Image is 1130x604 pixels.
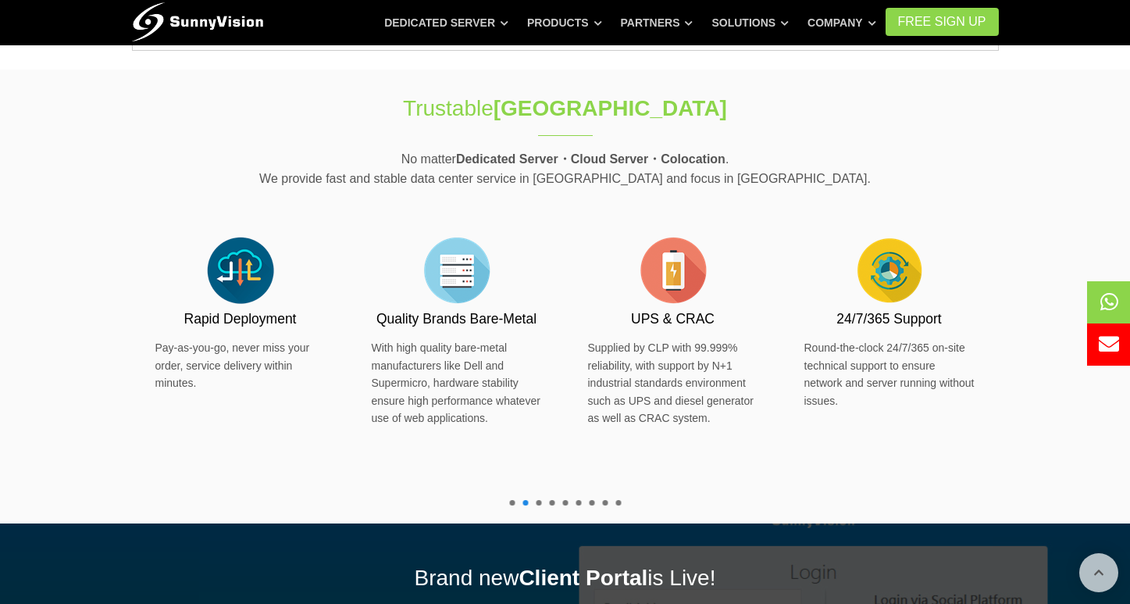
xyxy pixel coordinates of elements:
[804,309,975,329] h3: 24/7/365 Support
[456,152,725,166] strong: Dedicated Server・Cloud Server・Colocation
[384,9,508,37] a: Dedicated Server
[305,93,825,123] h1: Trustable
[886,8,999,36] a: FREE Sign Up
[588,309,758,329] h3: UPS & CRAC
[850,231,929,309] img: flat-cog-cycle.png
[527,9,602,37] a: Products
[804,339,975,409] p: Round-the-clock 24/7/365 on-site technical support to ensure network and server running without i...
[494,96,727,120] strong: [GEOGRAPHIC_DATA]
[372,309,542,329] h3: Quality Brands Bare-Metal
[155,309,326,329] h3: Rapid Deployment
[634,231,712,309] img: flat-battery.png
[807,9,876,37] a: Company
[132,563,999,593] h2: Brand new is Live!
[418,231,496,309] img: flat-server-alt.png
[201,231,280,309] img: flat-cloud-in-out.png
[588,339,758,427] p: Supplied by CLP with 99.999% reliability, with support by N+1 industrial standards environment su...
[519,566,647,590] strong: Client Portal
[372,339,542,427] p: With high quality bare-metal manufacturers like Dell and Supermicro, hardware stability ensure hi...
[711,9,789,37] a: Solutions
[155,339,326,391] p: Pay-as-you-go, never miss your order, service delivery within minutes.
[621,9,693,37] a: Partners
[132,149,999,189] p: No matter . We provide fast and stable data center service in [GEOGRAPHIC_DATA] and focus in [GEO...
